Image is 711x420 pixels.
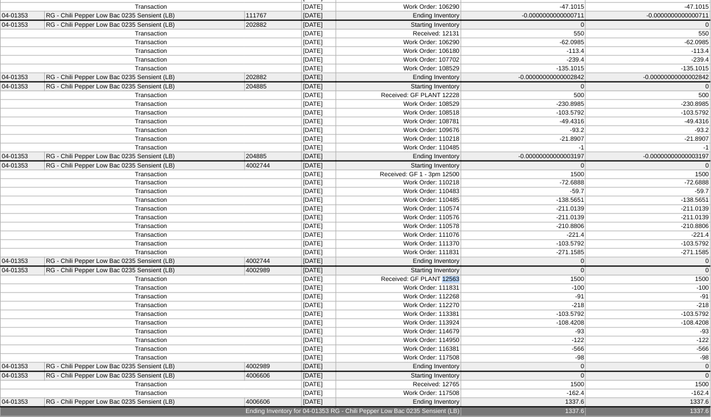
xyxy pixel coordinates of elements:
[302,118,336,126] td: [DATE]
[586,302,711,311] td: -218
[336,91,461,100] td: Received: GF PLANT 12228
[336,214,461,223] td: Work Order: 110576
[461,12,586,21] td: -0.0000000000000711
[336,100,461,109] td: Work Order: 108529
[586,354,711,363] td: -98
[1,179,302,188] td: Transaction
[302,65,336,73] td: [DATE]
[1,20,45,30] td: 04-01353
[302,126,336,135] td: [DATE]
[1,100,302,109] td: Transaction
[336,223,461,232] td: Work Order: 110578
[302,223,336,232] td: [DATE]
[1,284,302,293] td: Transaction
[586,407,711,417] td: 1337.6
[302,30,336,38] td: [DATE]
[302,179,336,188] td: [DATE]
[586,266,711,276] td: 0
[461,381,586,390] td: 1500
[336,3,461,12] td: Work Order: 106290
[244,372,301,381] td: 4006606
[461,100,586,109] td: -230.8985
[586,56,711,65] td: -239.4
[461,319,586,328] td: -108.4208
[586,276,711,284] td: 1500
[1,390,302,398] td: Transaction
[1,82,45,91] td: 04-01353
[586,398,711,408] td: 1337.6
[1,354,302,363] td: Transaction
[586,170,711,179] td: 1500
[461,258,586,267] td: 0
[336,47,461,56] td: Work Order: 106180
[1,56,302,65] td: Transaction
[461,118,586,126] td: -49.4316
[302,38,336,47] td: [DATE]
[461,293,586,302] td: -91
[302,188,336,197] td: [DATE]
[336,118,461,126] td: Work Order: 108781
[461,91,586,100] td: 500
[44,161,244,170] td: RG - Chili Pepper Low Bac 0235 Sensient (LB)
[336,240,461,249] td: Work Order: 111370
[244,20,301,30] td: 202882
[1,47,302,56] td: Transaction
[302,311,336,319] td: [DATE]
[586,152,711,162] td: -0.00000000000003197
[336,82,461,91] td: Starting Inventory
[302,170,336,179] td: [DATE]
[461,126,586,135] td: -93.2
[1,372,45,381] td: 04-01353
[1,152,45,162] td: 04-01353
[1,319,302,328] td: Transaction
[1,73,45,83] td: 04-01353
[302,258,336,267] td: [DATE]
[586,249,711,258] td: -271.1585
[1,337,302,346] td: Transaction
[586,337,711,346] td: -122
[586,205,711,214] td: -211.0139
[302,381,336,390] td: [DATE]
[461,82,586,91] td: 0
[1,170,302,179] td: Transaction
[44,152,244,162] td: RG - Chili Pepper Low Bac 0235 Sensient (LB)
[336,161,461,170] td: Starting Inventory
[336,205,461,214] td: Work Order: 110574
[302,91,336,100] td: [DATE]
[302,363,336,372] td: [DATE]
[1,214,302,223] td: Transaction
[586,258,711,267] td: 0
[336,284,461,293] td: Work Order: 111831
[1,249,302,258] td: Transaction
[302,100,336,109] td: [DATE]
[461,390,586,398] td: -162.4
[336,73,461,83] td: Ending Inventory
[336,258,461,267] td: Ending Inventory
[1,126,302,135] td: Transaction
[1,240,302,249] td: Transaction
[1,188,302,197] td: Transaction
[336,109,461,118] td: Work Order: 108518
[336,276,461,284] td: Received: GF PLANT 12563
[44,266,244,276] td: RG - Chili Pepper Low Bac 0235 Sensient (LB)
[1,109,302,118] td: Transaction
[586,232,711,240] td: -221.4
[44,12,244,21] td: RG - Chili Pepper Low Bac 0235 Sensient (LB)
[461,109,586,118] td: -103.5792
[1,363,45,372] td: 04-01353
[336,372,461,381] td: Starting Inventory
[586,161,711,170] td: 0
[461,232,586,240] td: -221.4
[1,311,302,319] td: Transaction
[461,328,586,337] td: -93
[244,266,301,276] td: 4002989
[461,161,586,170] td: 0
[1,65,302,73] td: Transaction
[461,311,586,319] td: -103.5792
[244,12,301,21] td: 111767
[461,73,586,83] td: -0.00000000000002842
[336,152,461,162] td: Ending Inventory
[302,232,336,240] td: [DATE]
[1,302,302,311] td: Transaction
[461,276,586,284] td: 1500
